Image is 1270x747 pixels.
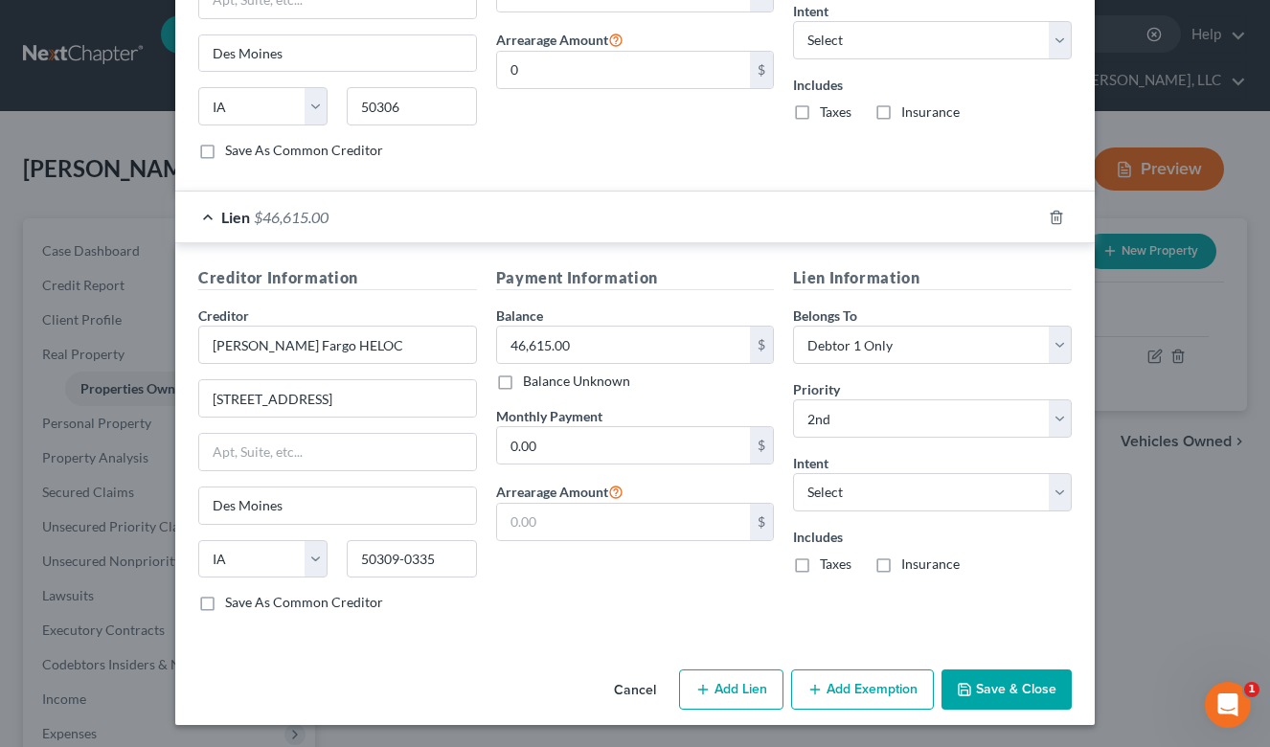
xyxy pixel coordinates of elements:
[496,406,602,426] label: Monthly Payment
[254,208,329,226] span: $46,615.00
[496,306,543,326] label: Balance
[820,555,851,574] label: Taxes
[496,266,775,290] h5: Payment Information
[791,669,934,710] button: Add Exemption
[750,427,773,464] div: $
[199,380,476,417] input: Enter address...
[496,480,624,503] label: Arrearage Amount
[497,427,751,464] input: 0.00
[198,307,249,324] span: Creditor
[793,527,1072,547] label: Includes
[750,504,773,540] div: $
[793,381,840,397] span: Priority
[901,102,960,122] label: Insurance
[793,453,828,473] label: Intent
[225,141,383,160] label: Save As Common Creditor
[199,35,476,72] input: Enter city...
[1244,682,1259,697] span: 1
[793,75,1072,95] label: Includes
[599,671,671,710] button: Cancel
[225,593,383,612] label: Save As Common Creditor
[497,327,751,363] input: 0.00
[198,326,477,364] input: Search creditor by name...
[347,87,476,125] input: Enter zip...
[497,504,751,540] input: 0.00
[793,1,828,21] label: Intent
[523,372,630,391] label: Balance Unknown
[347,540,476,578] input: Enter zip...
[679,669,783,710] button: Add Lien
[793,266,1072,290] h5: Lien Information
[199,487,476,524] input: Enter city...
[941,669,1072,710] button: Save & Close
[496,28,624,51] label: Arrearage Amount
[750,327,773,363] div: $
[901,555,960,574] label: Insurance
[820,102,851,122] label: Taxes
[750,52,773,88] div: $
[497,52,751,88] input: 0.00
[793,307,857,324] span: Belongs To
[199,434,476,470] input: Apt, Suite, etc...
[1205,682,1251,728] iframe: Intercom live chat
[221,208,250,226] span: Lien
[198,266,477,290] h5: Creditor Information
